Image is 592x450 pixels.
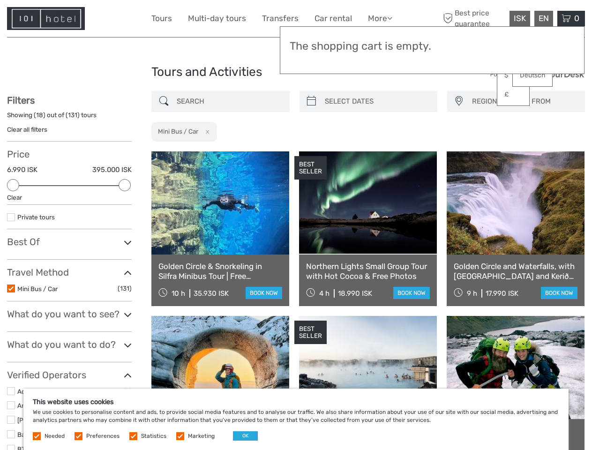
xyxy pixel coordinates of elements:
a: book now [393,287,430,299]
label: Marketing [188,432,215,440]
span: Best price guarantee [441,8,507,29]
a: $ [497,67,529,84]
span: 10 h [172,289,185,298]
a: book now [541,287,577,299]
button: OK [233,431,258,441]
a: Transfers [262,12,299,25]
span: (131) [118,283,132,294]
h3: What do you want to see? [7,308,132,320]
a: Clear all filters [7,126,47,133]
a: Tours [151,12,172,25]
a: book now [246,287,282,299]
a: £ [497,86,529,103]
a: BagBee [17,431,40,438]
div: 35.930 ISK [194,289,229,298]
span: (6) [124,386,132,397]
h3: The shopping cart is empty. [290,40,575,53]
button: x [200,127,212,136]
img: PurchaseViaTourDesk.png [490,68,585,80]
a: Car rental [315,12,352,25]
a: Mini Bus / Car [17,285,58,292]
div: 18.990 ISK [338,289,372,298]
div: 17.990 ISK [486,289,518,298]
div: Showing ( ) out of ( ) tours [7,111,132,125]
a: Golden Circle & Snorkeling in Silfra Minibus Tour | Free Underwater Photos [158,262,282,281]
div: We use cookies to personalise content and ads, to provide social media features and to analyse ou... [23,389,569,450]
h5: This website uses cookies [33,398,559,406]
a: More [368,12,392,25]
a: Deutsch [513,67,552,84]
h3: What do you want to do? [7,339,132,350]
label: Preferences [86,432,120,440]
a: Northern Lights Small Group Tour with Hot Cocoa & Free Photos [306,262,430,281]
label: 131 [68,111,77,120]
label: 6.990 ISK [7,165,37,175]
label: Statistics [141,432,166,440]
a: Multi-day tours [188,12,246,25]
a: [PERSON_NAME] [17,416,67,424]
a: Adventure Vikings [17,388,71,395]
div: EN [534,11,553,26]
button: Open LiveChat chat widget [108,15,119,26]
span: 9 h [467,289,477,298]
input: SEARCH [173,93,285,110]
a: Golden Circle and Waterfalls, with [GEOGRAPHIC_DATA] and Kerið in small group [454,262,577,281]
label: 395.000 ISK [92,165,132,175]
div: BEST SELLER [294,156,327,180]
a: Private tours [17,213,55,221]
h3: Price [7,149,132,160]
div: Clear [7,193,132,202]
label: 18 [36,111,43,120]
p: We're away right now. Please check back later! [13,16,106,24]
h3: Best Of [7,236,132,247]
h3: Verified Operators [7,369,132,381]
span: 4 h [319,289,330,298]
h3: Travel Method [7,267,132,278]
label: Needed [45,432,65,440]
img: Hotel Information [7,7,85,30]
input: SELECT DATES [321,93,433,110]
a: Arctic Adventures [17,402,70,409]
h1: Tours and Activities [151,65,441,80]
span: ISK [514,14,526,23]
button: REGION / STARTS FROM [468,94,580,109]
span: 0 [573,14,581,23]
div: BEST SELLER [294,321,327,344]
strong: Filters [7,95,35,106]
h2: Mini Bus / Car [158,127,198,135]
